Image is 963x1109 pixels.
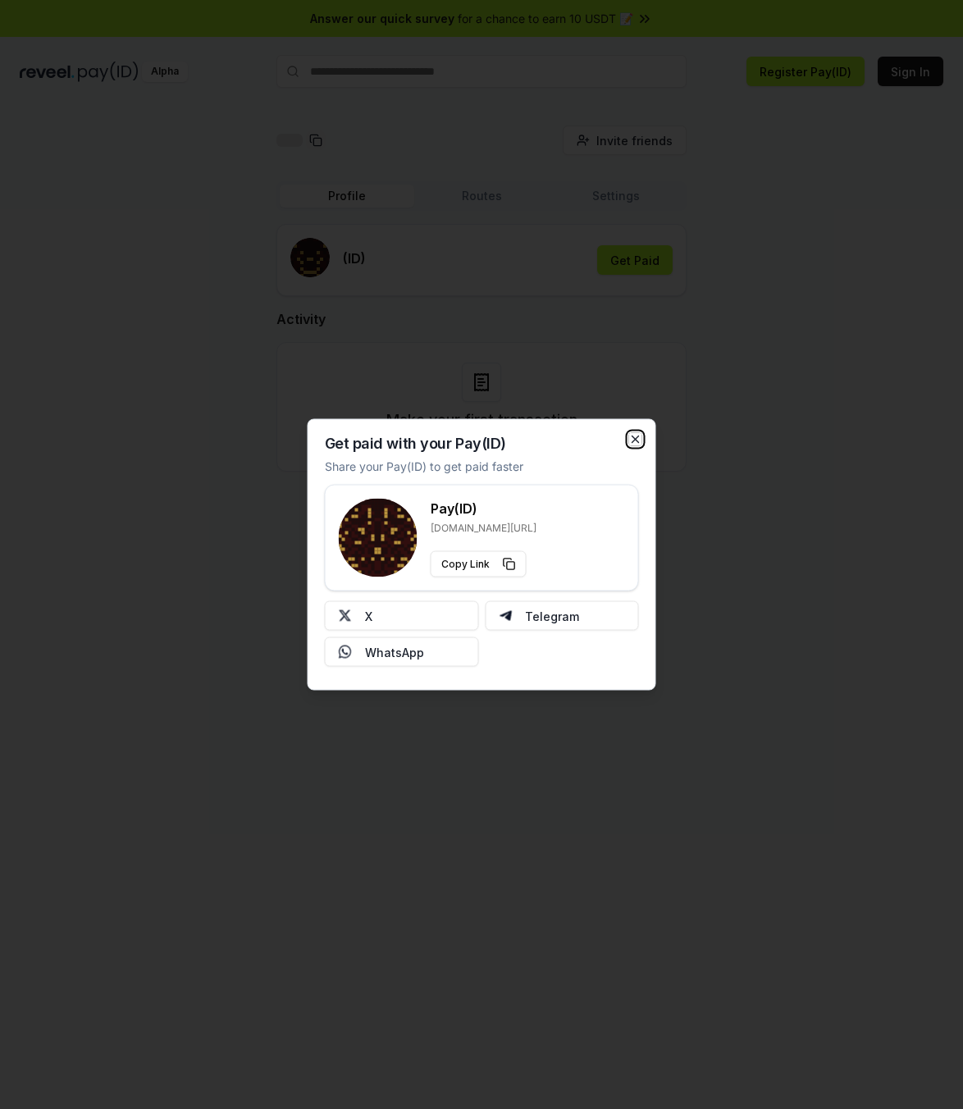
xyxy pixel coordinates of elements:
img: Telegram [499,609,512,623]
button: X [325,601,479,631]
h2: Get paid with your Pay(ID) [325,436,506,451]
p: Share your Pay(ID) to get paid faster [325,458,523,475]
button: Copy Link [431,551,527,577]
p: [DOMAIN_NAME][URL] [431,522,536,535]
img: Whatsapp [339,646,352,659]
button: Telegram [485,601,639,631]
h3: Pay(ID) [431,499,536,518]
button: WhatsApp [325,637,479,667]
img: X [339,609,352,623]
